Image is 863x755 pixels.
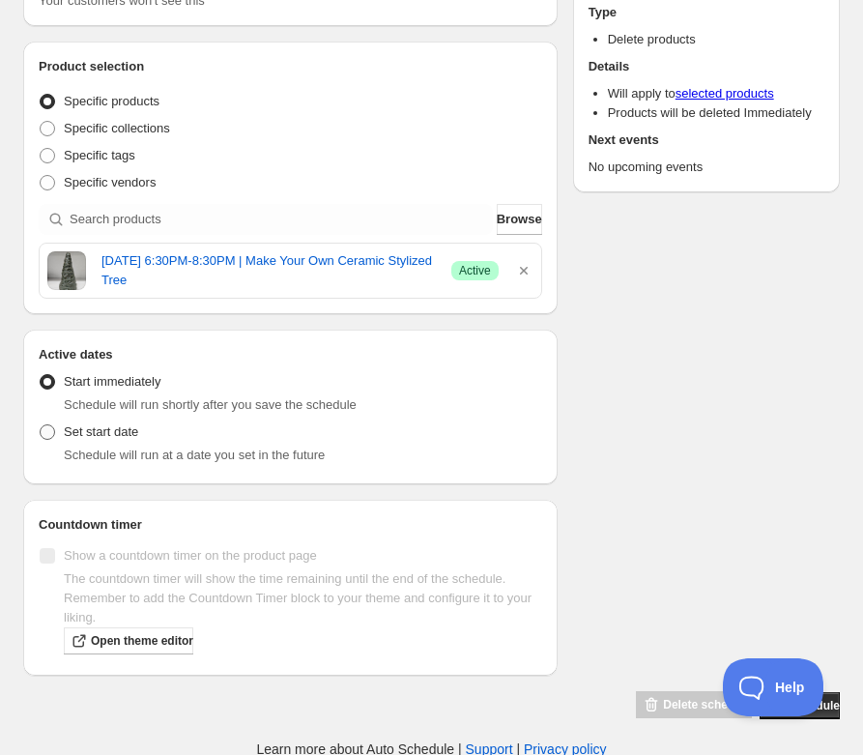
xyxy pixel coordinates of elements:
[70,204,493,235] input: Search products
[608,103,824,123] li: Products will be deleted Immediately
[676,86,774,101] a: selected products
[39,345,542,364] h2: Active dates
[91,633,193,649] span: Open theme editor
[64,374,160,389] span: Start immediately
[64,94,159,108] span: Specific products
[589,131,824,150] h2: Next events
[39,57,542,76] h2: Product selection
[101,251,436,290] a: [DATE] 6:30PM-8:30PM | Make Your Own Ceramic Stylized Tree
[64,448,325,462] span: Schedule will run at a date you set in the future
[64,548,317,563] span: Show a countdown timer on the product page
[608,84,824,103] li: Will apply to
[589,57,824,76] h2: Details
[497,204,542,235] button: Browse
[64,569,542,627] p: The countdown timer will show the time remaining until the end of the schedule. Remember to add t...
[589,158,824,177] p: No upcoming events
[64,397,357,412] span: Schedule will run shortly after you save the schedule
[64,424,138,439] span: Set start date
[64,121,170,135] span: Specific collections
[459,263,491,278] span: Active
[497,210,542,229] span: Browse
[608,30,824,49] li: Delete products
[723,658,824,716] iframe: Toggle Customer Support
[39,515,542,535] h2: Countdown timer
[64,175,156,189] span: Specific vendors
[589,3,824,22] h2: Type
[64,627,193,654] a: Open theme editor
[64,148,135,162] span: Specific tags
